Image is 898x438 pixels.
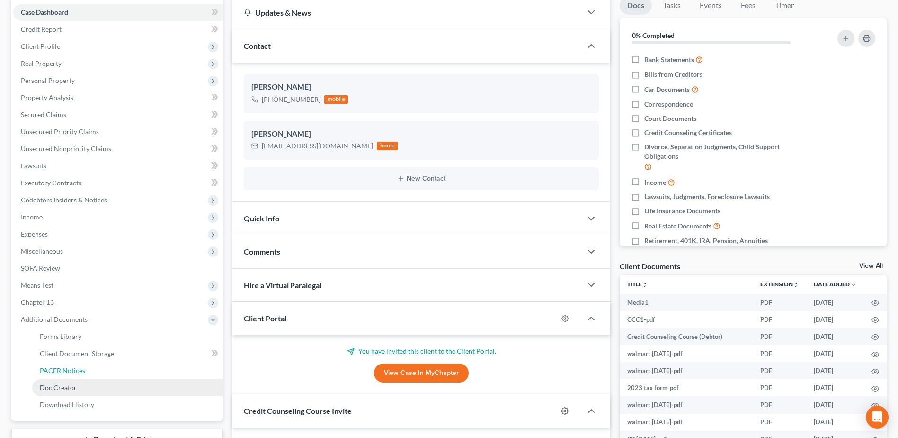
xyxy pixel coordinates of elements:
td: walmart [DATE]-pdf [620,396,753,413]
span: Miscellaneous [21,247,63,255]
td: walmart [DATE]-pdf [620,345,753,362]
td: Credit Counseling Course (Debtor) [620,328,753,345]
span: Quick Info [244,214,279,223]
a: Date Added expand_more [814,281,856,288]
td: 2023 tax form-pdf [620,379,753,396]
span: Real Property [21,59,62,67]
span: Client Portal [244,314,286,323]
div: mobile [324,95,348,104]
a: Unsecured Nonpriority Claims [13,140,223,157]
span: Real Estate Documents [644,221,711,231]
td: [DATE] [806,396,864,413]
td: PDF [753,328,806,345]
td: [DATE] [806,362,864,379]
span: Chapter 13 [21,298,54,306]
td: CCC1-pdf [620,311,753,328]
span: Additional Documents [21,315,88,323]
span: Credit Counseling Certificates [644,128,732,137]
span: Correspondence [644,100,693,109]
a: Forms Library [32,328,223,345]
span: Lawsuits, Judgments, Foreclosure Lawsuits [644,192,770,201]
i: unfold_more [642,282,648,288]
div: Updates & News [244,8,570,18]
a: Extensionunfold_more [760,281,799,288]
span: Client Document Storage [40,349,114,357]
td: PDF [753,379,806,396]
div: Client Documents [620,261,680,271]
a: Property Analysis [13,89,223,106]
td: Media1 [620,294,753,311]
a: Unsecured Priority Claims [13,123,223,140]
span: Lawsuits [21,162,46,170]
span: Retirement, 401K, IRA, Pension, Annuities [644,236,768,246]
td: PDF [753,414,806,431]
td: PDF [753,345,806,362]
span: Secured Claims [21,110,66,119]
td: PDF [753,311,806,328]
span: Codebtors Insiders & Notices [21,196,107,204]
a: View Case in MyChapter [374,364,469,383]
td: walmart [DATE]-pdf [620,414,753,431]
td: [DATE] [806,345,864,362]
td: PDF [753,362,806,379]
span: Income [644,178,666,187]
i: expand_more [851,282,856,288]
td: [DATE] [806,311,864,328]
td: [DATE] [806,328,864,345]
a: PACER Notices [32,362,223,379]
td: walmart [DATE]-pdf [620,362,753,379]
td: [DATE] [806,414,864,431]
span: Executory Contracts [21,179,81,187]
div: [PERSON_NAME] [251,128,591,140]
span: Bills from Creditors [644,70,702,79]
span: SOFA Review [21,264,60,272]
span: Hire a Virtual Paralegal [244,281,321,290]
div: [PHONE_NUMBER] [262,95,320,104]
a: View All [859,263,883,269]
a: Doc Creator [32,379,223,396]
div: [EMAIL_ADDRESS][DOMAIN_NAME] [262,141,373,151]
p: You have invited this client to the Client Portal. [244,347,599,356]
span: Doc Creator [40,383,77,392]
span: Download History [40,401,94,409]
span: Unsecured Priority Claims [21,128,99,136]
span: Expenses [21,230,48,238]
span: Life Insurance Documents [644,206,720,216]
a: Download History [32,396,223,413]
a: SOFA Review [13,260,223,277]
div: Open Intercom Messenger [866,406,889,429]
span: Means Test [21,281,53,289]
span: Income [21,213,43,221]
a: Credit Report [13,21,223,38]
span: Property Analysis [21,93,73,101]
span: Credit Counseling Course Invite [244,406,352,415]
i: unfold_more [793,282,799,288]
span: Case Dashboard [21,8,68,16]
button: New Contact [251,175,591,182]
a: Secured Claims [13,106,223,123]
span: Comments [244,247,280,256]
span: Contact [244,41,271,50]
strong: 0% Completed [632,31,675,39]
span: Credit Report [21,25,62,33]
span: Bank Statements [644,55,694,64]
td: [DATE] [806,379,864,396]
a: Executory Contracts [13,174,223,192]
div: home [377,142,398,150]
span: PACER Notices [40,366,85,374]
span: Client Profile [21,42,60,50]
span: Car Documents [644,85,690,94]
span: Forms Library [40,332,81,340]
span: Court Documents [644,114,696,123]
a: Case Dashboard [13,4,223,21]
span: Divorce, Separation Judgments, Child Support Obligations [644,142,812,161]
td: PDF [753,396,806,413]
td: PDF [753,294,806,311]
a: Client Document Storage [32,345,223,362]
td: [DATE] [806,294,864,311]
a: Titleunfold_more [627,281,648,288]
div: [PERSON_NAME] [251,82,591,93]
span: Personal Property [21,76,75,84]
a: Lawsuits [13,157,223,174]
span: Unsecured Nonpriority Claims [21,145,111,153]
